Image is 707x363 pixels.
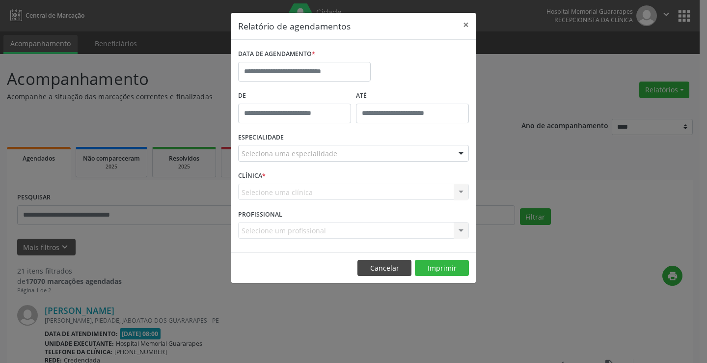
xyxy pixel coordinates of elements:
[238,88,351,104] label: De
[238,20,351,32] h5: Relatório de agendamentos
[238,168,266,184] label: CLÍNICA
[238,47,315,62] label: DATA DE AGENDAMENTO
[357,260,411,277] button: Cancelar
[356,88,469,104] label: ATÉ
[456,13,476,37] button: Close
[242,148,337,159] span: Seleciona uma especialidade
[238,130,284,145] label: ESPECIALIDADE
[415,260,469,277] button: Imprimir
[238,207,282,222] label: PROFISSIONAL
